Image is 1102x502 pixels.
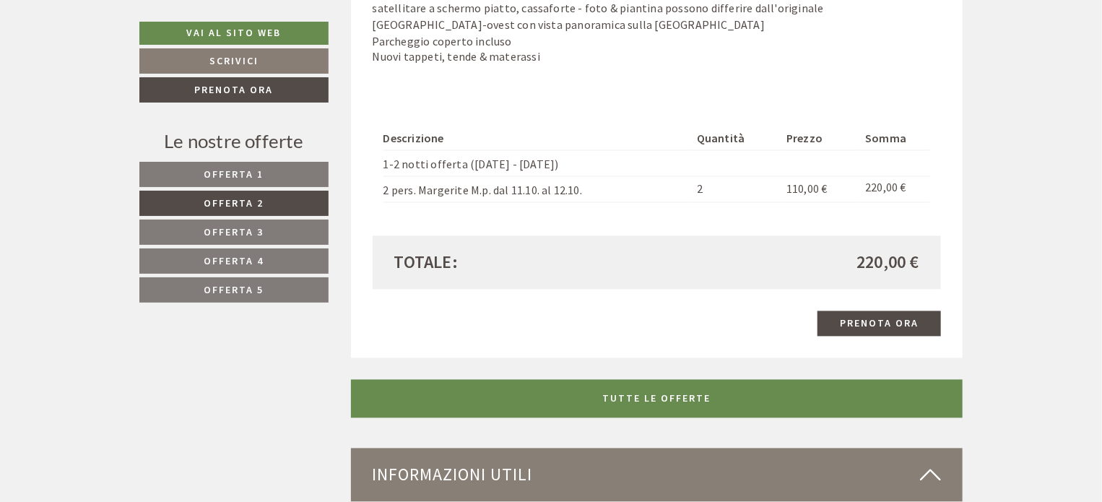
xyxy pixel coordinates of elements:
[383,128,691,150] th: Descrizione
[691,128,781,150] th: Quantità
[351,449,963,502] div: Informazioni utili
[139,22,329,45] a: Vai al sito web
[204,254,264,267] span: Offerta 4
[383,151,691,177] td: 1-2 notti offerta ([DATE] - [DATE])
[12,40,225,84] div: Buon giorno, come possiamo aiutarla?
[351,380,963,418] a: TUTTE LE OFFERTE
[139,77,329,103] a: Prenota ora
[204,196,264,209] span: Offerta 2
[383,251,657,275] div: Totale:
[22,43,218,54] div: [GEOGRAPHIC_DATA]
[204,283,264,296] span: Offerta 5
[691,176,781,202] td: 2
[139,128,329,155] div: Le nostre offerte
[856,251,919,275] span: 220,00 €
[859,176,930,202] td: 220,00 €
[786,182,828,196] span: 110,00 €
[383,176,691,202] td: 2 pers. Margerite M.p. dal 11.10. al 12.10.
[781,128,859,150] th: Prezzo
[254,12,314,36] div: giovedì
[139,48,329,74] a: Scrivici
[817,311,941,337] a: Prenota ora
[204,168,264,181] span: Offerta 1
[859,128,930,150] th: Somma
[22,71,218,81] small: 18:14
[204,225,264,238] span: Offerta 3
[496,381,569,406] button: Invia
